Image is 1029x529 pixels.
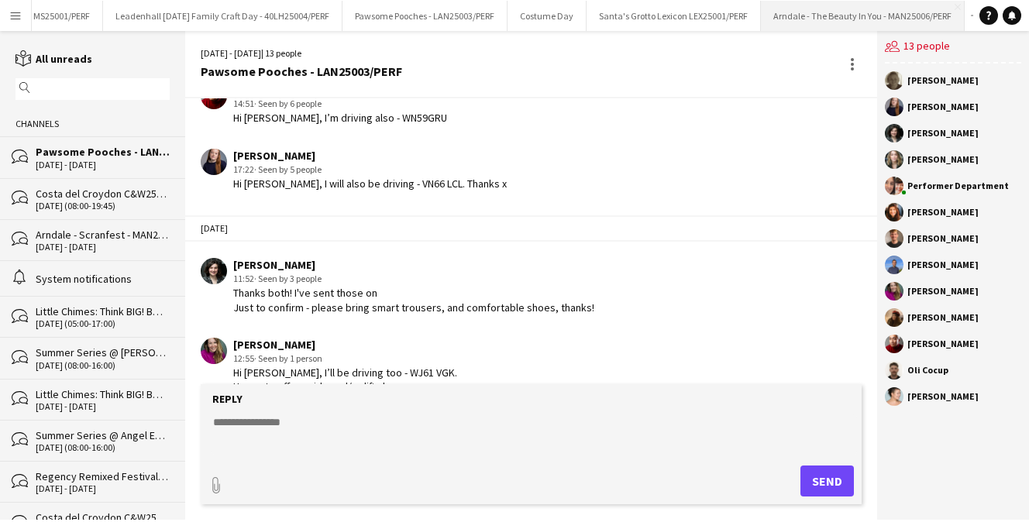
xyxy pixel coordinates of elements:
div: [PERSON_NAME] [907,129,979,138]
div: [DATE] (08:00-16:00) [36,442,170,453]
div: Costa del Croydon C&W25003/PERF [36,510,170,524]
a: All unreads [15,52,92,66]
div: [DATE] (08:00-16:00) [36,360,170,371]
span: · Seen by 1 person [254,352,322,364]
div: [PERSON_NAME] [907,208,979,217]
div: [PERSON_NAME] [233,149,507,163]
label: Reply [212,392,243,406]
button: Costume Day [508,1,587,31]
div: Hi [PERSON_NAME], I will also be driving - VN66 LCL. Thanks x [233,177,507,191]
div: [DATE] (08:00-19:45) [36,201,170,211]
div: Oli Cocup [907,366,948,375]
div: [PERSON_NAME] [907,339,979,349]
div: Costa del Croydon C&W25003/PERF BINGO on the BEACH [36,187,170,201]
div: Arndale - Scranfest - MAN25003/PERF [36,228,170,242]
span: · Seen by 5 people [254,163,322,175]
div: [PERSON_NAME] [907,392,979,401]
div: Regency Remixed Festival Place FP25002/PERF [36,469,170,483]
div: Hi [PERSON_NAME], I’m driving also - WN59GRU [233,111,447,125]
span: · Seen by 6 people [254,98,322,109]
div: 13 people [885,31,1021,64]
div: [PERSON_NAME] [233,258,594,272]
button: Pawsome Pooches - LAN25003/PERF [342,1,508,31]
div: [PERSON_NAME] [907,313,979,322]
button: Arndale - The Beauty In You - MAN25006/PERF [761,1,965,31]
button: Santa's Grotto Lexicon LEX25001/PERF [587,1,761,31]
div: [DATE] (05:00-17:00) [36,318,170,329]
div: Hi [PERSON_NAME], I’ll be driving too - WJ61 VGK. Happy to offer a ride and/or lift share x [233,366,457,393]
div: Thanks both! I've sent those on Just to confirm - please bring smart trousers, and comfortable sh... [233,286,594,314]
div: [DATE] - [DATE] [36,401,170,412]
div: 12:55 [233,352,457,366]
div: Summer Series @ Angel Egg Soliders [36,428,170,442]
div: [PERSON_NAME] [907,287,979,296]
div: [PERSON_NAME] [907,260,979,270]
div: [DATE] - [DATE] [36,483,170,494]
div: Summer Series @ [PERSON_NAME] & Wingz [36,345,170,359]
span: · Seen by 3 people [254,273,322,284]
div: [PERSON_NAME] [233,338,457,352]
div: [DATE] [185,215,877,242]
div: Pawsome Pooches - LAN25003/PERF [36,145,170,159]
button: Send [800,465,854,496]
div: [DATE] - [DATE] [36,160,170,170]
div: [PERSON_NAME] [907,76,979,85]
div: Pawsome Pooches - LAN25003/PERF [201,64,402,78]
div: [PERSON_NAME] [907,155,979,164]
div: 14:51 [233,97,447,111]
div: Performer Department [907,181,1009,191]
div: [PERSON_NAME] [907,102,979,112]
div: [PERSON_NAME] [907,234,979,243]
div: [DATE] - [DATE] | 13 people [201,46,402,60]
div: Little Chimes: Think BIG! BWCH25003/PERF [36,387,170,401]
div: [DATE] - [DATE] [36,242,170,252]
div: System notifications [36,272,170,286]
div: 17:22 [233,163,507,177]
div: Little Chimes: Think BIG! BWCH25003/PERF [36,304,170,318]
button: Leadenhall [DATE] Family Craft Day - 40LH25004/PERF [103,1,342,31]
div: 11:52 [233,272,594,286]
